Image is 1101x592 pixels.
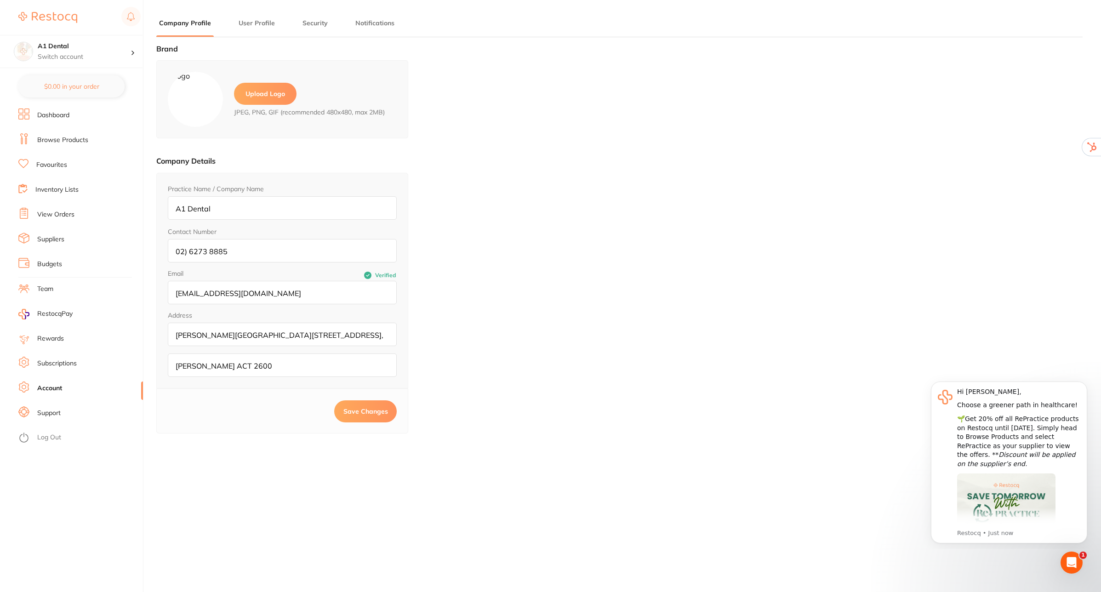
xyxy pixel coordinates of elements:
[1079,552,1087,559] span: 1
[168,185,264,193] label: Practice Name / Company Name
[37,384,62,393] a: Account
[38,52,131,62] p: Switch account
[37,210,74,219] a: View Orders
[37,285,53,294] a: Team
[168,312,192,319] legend: Address
[35,185,79,194] a: Inventory Lists
[18,431,140,445] button: Log Out
[37,334,64,343] a: Rewards
[18,309,29,319] img: RestocqPay
[168,270,282,277] label: Email
[234,108,385,116] span: JPEG, PNG, GIF (recommended 480x480, max 2MB)
[156,19,214,28] button: Company Profile
[37,359,77,368] a: Subscriptions
[18,309,73,319] a: RestocqPay
[37,111,69,120] a: Dashboard
[1061,552,1083,574] iframe: Intercom live chat
[300,19,331,28] button: Security
[917,373,1101,549] iframe: Intercom notifications message
[18,12,77,23] img: Restocq Logo
[37,136,88,145] a: Browse Products
[156,156,216,165] label: Company Details
[18,75,125,97] button: $0.00 in your order
[37,309,73,319] span: RestocqPay
[156,44,178,53] label: Brand
[38,42,131,51] h4: A1 Dental
[37,433,61,442] a: Log Out
[36,160,67,170] a: Favourites
[236,19,278,28] button: User Profile
[343,407,388,416] span: Save Changes
[14,42,33,61] img: A1 Dental
[168,228,217,235] label: Contact Number
[37,260,62,269] a: Budgets
[37,235,64,244] a: Suppliers
[18,7,77,28] a: Restocq Logo
[37,409,61,418] a: Support
[234,83,297,105] label: Upload Logo
[168,72,223,127] img: logo
[334,400,397,422] button: Save Changes
[375,272,396,279] span: Verified
[353,19,397,28] button: Notifications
